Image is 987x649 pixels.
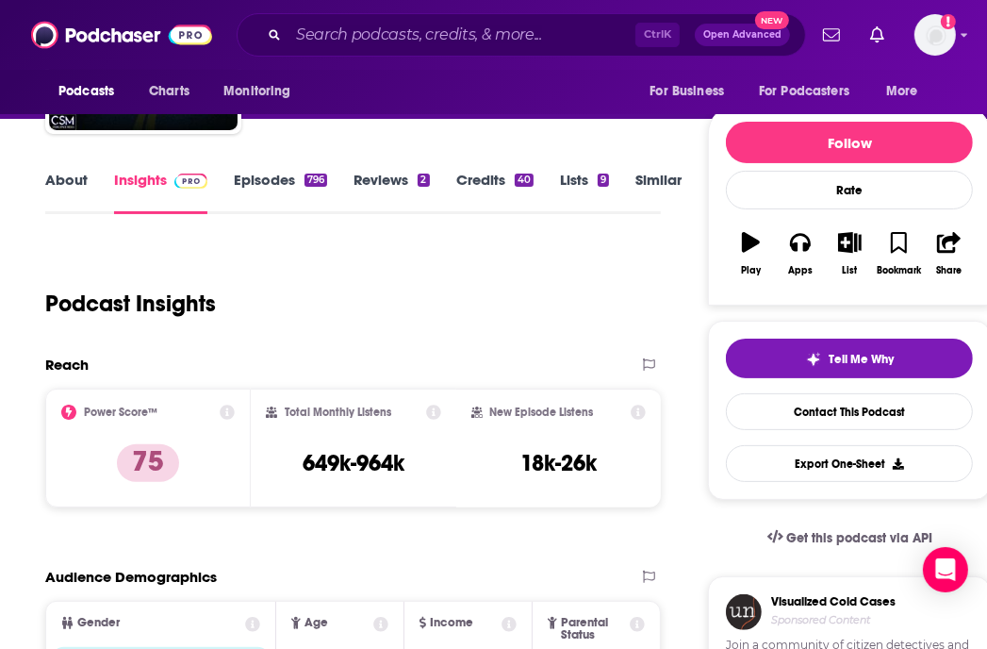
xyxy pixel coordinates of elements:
[456,171,534,214] a: Credits40
[726,171,973,209] div: Rate
[886,78,918,105] span: More
[936,265,962,276] div: Share
[210,74,315,109] button: open menu
[45,74,139,109] button: open menu
[703,30,781,40] span: Open Advanced
[31,17,212,53] img: Podchaser - Follow, Share and Rate Podcasts
[759,78,849,105] span: For Podcasters
[726,594,762,630] img: coldCase.18b32719.png
[304,174,327,187] div: 796
[914,14,956,56] button: Show profile menu
[776,220,825,288] button: Apps
[237,13,806,57] div: Search podcasts, credits, & more...
[137,74,201,109] a: Charts
[741,265,761,276] div: Play
[418,174,429,187] div: 2
[561,617,627,641] span: Parental Status
[650,78,724,105] span: For Business
[788,265,813,276] div: Apps
[303,449,404,477] h3: 649k-964k
[786,530,932,546] span: Get this podcast via API
[726,445,973,482] button: Export One-Sheet
[45,171,88,214] a: About
[914,14,956,56] img: User Profile
[815,19,847,51] a: Show notifications dropdown
[635,171,682,214] a: Similar
[726,220,775,288] button: Play
[520,449,597,477] h3: 18k-26k
[84,406,157,419] h2: Power Score™
[174,174,207,189] img: Podchaser Pro
[873,74,942,109] button: open menu
[635,23,680,47] span: Ctrl K
[924,220,973,288] button: Share
[747,74,877,109] button: open menu
[114,171,207,214] a: InsightsPodchaser Pro
[636,74,748,109] button: open menu
[490,406,594,419] h2: New Episode Listens
[806,352,821,367] img: tell me why sparkle
[285,406,391,419] h2: Total Monthly Listens
[829,352,894,367] span: Tell Me Why
[234,171,327,214] a: Episodes796
[45,568,217,586] h2: Audience Demographics
[117,444,179,482] p: 75
[923,547,968,592] div: Open Intercom Messenger
[149,78,189,105] span: Charts
[77,617,120,629] span: Gender
[598,174,609,187] div: 9
[726,122,973,163] button: Follow
[354,171,429,214] a: Reviews2
[45,356,89,374] h2: Reach
[752,515,948,561] a: Get this podcast via API
[695,24,790,46] button: Open AdvancedNew
[560,171,609,214] a: Lists9
[288,20,635,50] input: Search podcasts, credits, & more...
[726,393,973,430] a: Contact This Podcast
[755,11,789,29] span: New
[45,290,216,318] h1: Podcast Insights
[875,220,924,288] button: Bookmark
[515,174,534,187] div: 40
[771,613,896,626] h4: Sponsored Content
[771,594,896,609] h3: Visualized Cold Cases
[941,14,956,29] svg: Add a profile image
[726,339,973,378] button: tell me why sparkleTell Me Why
[877,265,921,276] div: Bookmark
[863,19,892,51] a: Show notifications dropdown
[914,14,956,56] span: Logged in as hconnor
[825,220,874,288] button: List
[223,78,290,105] span: Monitoring
[58,78,114,105] span: Podcasts
[304,617,328,629] span: Age
[842,265,857,276] div: List
[430,617,473,629] span: Income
